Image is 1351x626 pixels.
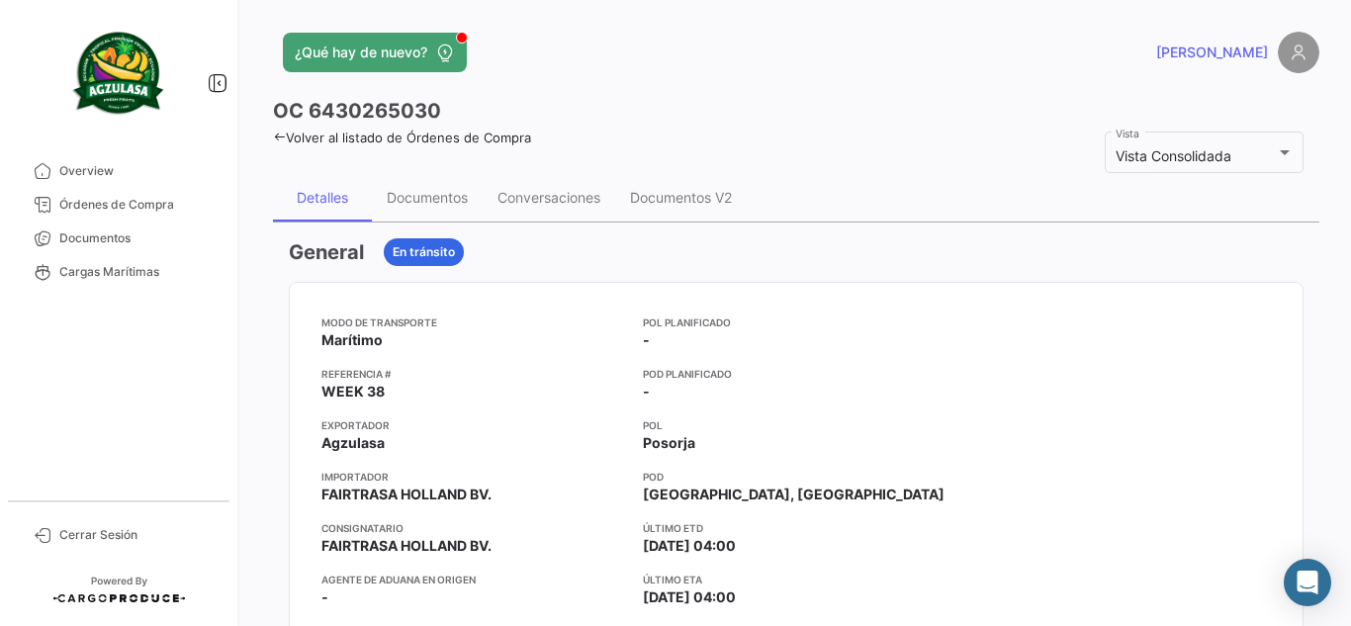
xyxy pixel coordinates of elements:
[321,433,385,453] span: Agzulasa
[393,243,455,261] span: En tránsito
[1284,559,1331,606] div: Abrir Intercom Messenger
[321,485,492,504] span: FAIRTRASA HOLLAND BV.
[321,572,627,587] app-card-info-title: Agente de Aduana en Origen
[321,314,627,330] app-card-info-title: Modo de Transporte
[643,433,695,453] span: Posorja
[321,366,627,382] app-card-info-title: Referencia #
[630,189,732,206] div: Documentos V2
[321,330,383,350] span: Marítimo
[59,263,214,281] span: Cargas Marítimas
[289,238,364,266] h3: General
[643,417,948,433] app-card-info-title: POL
[643,572,948,587] app-card-info-title: Último ETA
[643,520,948,536] app-card-info-title: Último ETD
[1116,147,1231,164] span: Vista Consolidada
[321,417,627,433] app-card-info-title: Exportador
[59,229,214,247] span: Documentos
[16,222,222,255] a: Documentos
[295,43,427,62] span: ¿Qué hay de nuevo?
[497,189,600,206] div: Conversaciones
[321,469,627,485] app-card-info-title: Importador
[387,189,468,206] div: Documentos
[16,154,222,188] a: Overview
[321,587,328,607] span: -
[643,469,948,485] app-card-info-title: POD
[643,485,945,504] span: [GEOGRAPHIC_DATA], [GEOGRAPHIC_DATA]
[643,366,948,382] app-card-info-title: POD Planificado
[59,526,214,544] span: Cerrar Sesión
[643,382,650,402] span: -
[16,188,222,222] a: Órdenes de Compra
[273,97,441,125] h3: OC 6430265030
[643,314,948,330] app-card-info-title: POL Planificado
[321,382,385,402] span: WEEK 38
[321,520,627,536] app-card-info-title: Consignatario
[16,255,222,289] a: Cargas Marítimas
[297,189,348,206] div: Detalles
[283,33,467,72] button: ¿Qué hay de nuevo?
[1156,43,1268,62] span: [PERSON_NAME]
[59,162,214,180] span: Overview
[59,196,214,214] span: Órdenes de Compra
[69,24,168,123] img: agzulasa-logo.png
[643,536,736,556] span: [DATE] 04:00
[321,536,492,556] span: FAIRTRASA HOLLAND BV.
[643,587,736,607] span: [DATE] 04:00
[1278,32,1319,73] img: placeholder-user.png
[273,130,531,145] a: Volver al listado de Órdenes de Compra
[643,330,650,350] span: -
